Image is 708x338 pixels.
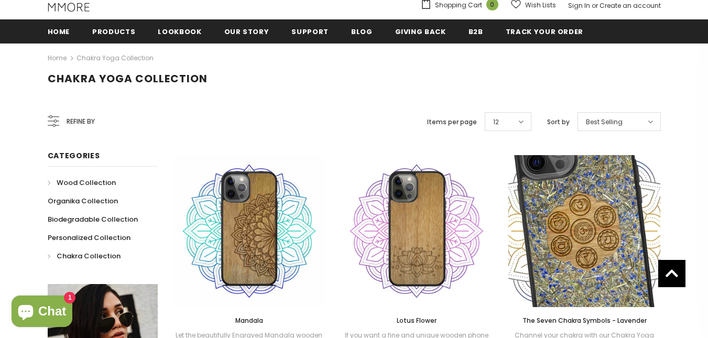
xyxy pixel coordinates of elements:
span: Biodegradable Collection [48,214,138,224]
label: Sort by [547,117,570,127]
span: or [592,1,598,10]
span: Personalized Collection [48,233,130,243]
span: Organika Collection [48,196,118,206]
span: B2B [469,27,483,37]
a: Products [92,19,135,43]
span: Refine by [67,116,95,127]
a: Personalized Collection [48,228,130,247]
a: Mandala [173,315,325,326]
a: Lotus Flower [341,315,493,326]
span: Categories [48,150,100,161]
a: Sign In [568,1,590,10]
a: Wood Collection [48,173,116,192]
span: Chakra Collection [57,251,121,261]
span: 12 [493,117,499,127]
span: Lotus Flower [397,316,437,325]
span: Blog [351,27,373,37]
a: Track your order [506,19,583,43]
a: Biodegradable Collection [48,210,138,228]
a: The Seven Chakra Symbols - Lavender [508,315,660,326]
a: B2B [469,19,483,43]
a: Home [48,19,70,43]
a: Chakra Yoga Collection [77,53,154,62]
a: Our Story [224,19,269,43]
span: Products [92,27,135,37]
label: Items per page [427,117,477,127]
span: Chakra Yoga Collection [48,71,208,86]
a: Home [48,52,67,64]
a: Lookbook [158,19,201,43]
a: Blog [351,19,373,43]
span: Home [48,27,70,37]
span: Wood Collection [57,178,116,188]
a: Giving back [395,19,446,43]
span: Mandala [235,316,263,325]
span: The Seven Chakra Symbols - Lavender [522,316,647,325]
span: Track your order [506,27,583,37]
a: Create an account [600,1,661,10]
span: Lookbook [158,27,201,37]
inbox-online-store-chat: Shopify online store chat [8,296,75,330]
span: support [291,27,329,37]
span: Giving back [395,27,446,37]
a: Organika Collection [48,192,118,210]
a: support [291,19,329,43]
span: Our Story [224,27,269,37]
span: Best Selling [586,117,623,127]
a: Chakra Collection [48,247,121,265]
